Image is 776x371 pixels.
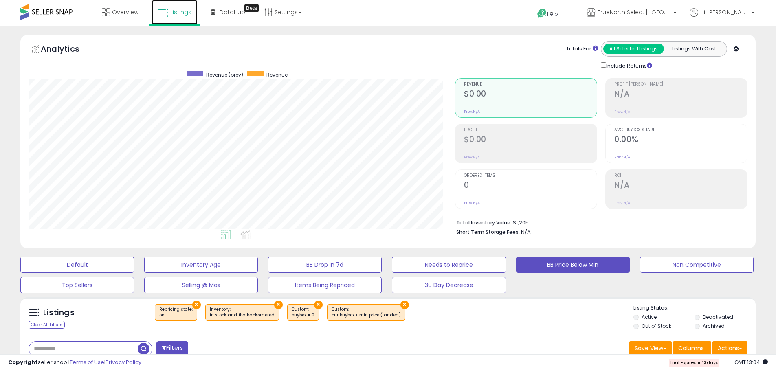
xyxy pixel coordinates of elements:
h2: $0.00 [464,89,597,100]
div: buybox = 0 [292,312,314,318]
span: DataHub [220,8,245,16]
span: Profit [464,128,597,132]
h5: Listings [43,307,75,318]
div: Clear All Filters [29,321,65,329]
a: Privacy Policy [106,358,141,366]
div: Include Returns [595,61,662,70]
button: Non Competitive [640,257,754,273]
button: Needs to Reprice [392,257,506,273]
b: Total Inventory Value: [456,219,512,226]
b: Short Term Storage Fees: [456,228,520,235]
button: Items Being Repriced [268,277,382,293]
a: Hi [PERSON_NAME] [690,8,755,26]
span: Revenue (prev) [206,71,243,78]
span: ROI [614,173,747,178]
div: on [159,312,193,318]
span: Custom: [332,306,401,318]
button: Listings With Cost [664,44,724,54]
span: Revenue [266,71,288,78]
small: Prev: N/A [464,155,480,160]
span: 2025-09-9 13:04 GMT [734,358,768,366]
button: Inventory Age [144,257,258,273]
i: Get Help [537,8,547,18]
label: Out of Stock [642,323,671,329]
button: Columns [673,341,711,355]
button: All Selected Listings [603,44,664,54]
button: BB Drop in 7d [268,257,382,273]
p: Listing States: [633,304,756,312]
button: Actions [712,341,747,355]
a: Terms of Use [70,358,104,366]
span: Repricing state : [159,306,193,318]
button: Top Sellers [20,277,134,293]
label: Active [642,314,657,321]
span: Profit [PERSON_NAME] [614,82,747,87]
button: Save View [629,341,672,355]
span: Revenue [464,82,597,87]
h2: N/A [614,180,747,191]
label: Deactivated [703,314,733,321]
li: $1,205 [456,217,741,227]
button: Selling @ Max [144,277,258,293]
a: Help [531,2,574,26]
div: seller snap | | [8,359,141,367]
button: Default [20,257,134,273]
h5: Analytics [41,43,95,57]
button: BB Price Below Min [516,257,630,273]
button: × [400,301,409,309]
button: Filters [156,341,188,356]
span: Listings [170,8,191,16]
span: Ordered Items [464,173,597,178]
h2: 0.00% [614,135,747,146]
h2: N/A [614,89,747,100]
button: × [274,301,283,309]
div: Tooltip anchor [244,4,259,12]
span: Inventory : [210,306,275,318]
span: Avg. Buybox Share [614,128,747,132]
small: Prev: N/A [464,200,480,205]
div: Totals For [566,45,598,53]
button: × [192,301,201,309]
span: Trial Expires in days [670,359,719,366]
div: cur buybox < min price (landed) [332,312,401,318]
small: Prev: N/A [614,200,630,205]
label: Archived [703,323,725,329]
button: × [314,301,323,309]
span: Overview [112,8,138,16]
span: N/A [521,228,531,236]
span: Hi [PERSON_NAME] [700,8,749,16]
span: Custom: [292,306,314,318]
h2: $0.00 [464,135,597,146]
small: Prev: N/A [614,109,630,114]
h2: 0 [464,180,597,191]
small: Prev: N/A [614,155,630,160]
div: in stock and fba backordered [210,312,275,318]
b: 12 [702,359,707,366]
span: Columns [678,344,704,352]
span: Help [547,11,558,18]
small: Prev: N/A [464,109,480,114]
strong: Copyright [8,358,38,366]
span: TrueNorth Select | [GEOGRAPHIC_DATA] [598,8,671,16]
button: 30 Day Decrease [392,277,506,293]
